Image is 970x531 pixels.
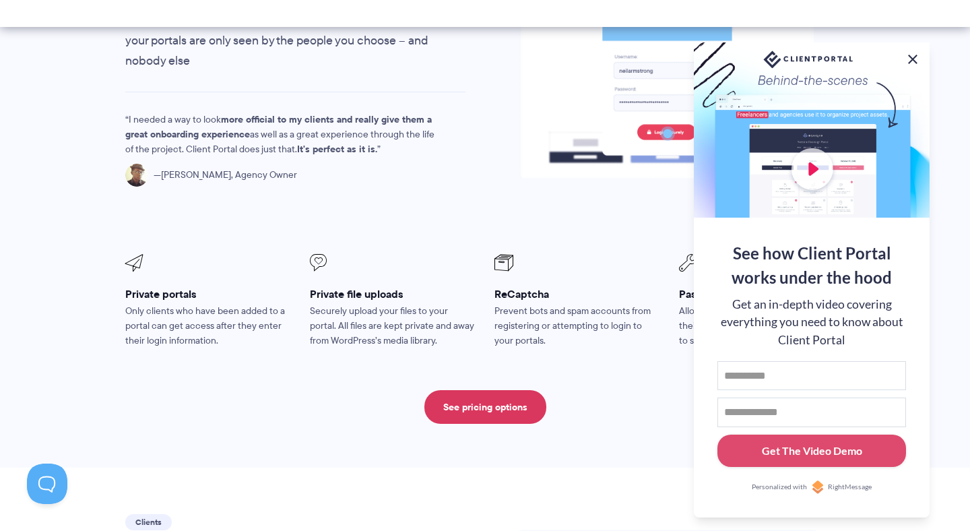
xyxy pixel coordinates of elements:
[125,304,291,348] p: Only clients who have been added to a portal can get access after they enter their login informat...
[125,113,442,157] p: I needed a way to look as well as a great experience through the life of the project. Client Port...
[125,112,432,142] strong: more official to my clients and really give them a great onboarding experience
[679,304,845,348] p: Allow your clients to choose and reset their own passwords anytime. No need to send passwords man...
[717,296,906,349] div: Get an in-depth video covering everything you need to know about Client Portal
[310,304,476,348] p: Securely upload your files to your portal. All files are kept private and away from WordPress’s m...
[752,482,807,493] span: Personalized with
[679,287,845,301] h3: Passwords
[828,482,872,493] span: RightMessage
[297,142,377,156] strong: It's perfect as it is.
[424,390,546,424] a: See pricing options
[125,287,291,301] h3: Private portals
[717,435,906,468] button: Get The Video Demo
[125,514,172,530] span: Clients
[811,480,825,494] img: Personalized with RightMessage
[762,443,862,459] div: Get The Video Demo
[717,480,906,494] a: Personalized withRightMessage
[125,11,465,71] p: We add extra layers of security onto Client Portal to ensure that your portals are only seen by t...
[494,304,660,348] p: Prevent bots and spam accounts from registering or attempting to login to your portals.
[717,241,906,290] div: See how Client Portal works under the hood
[27,464,67,504] iframe: Toggle Customer Support
[310,287,476,301] h3: Private file uploads
[494,287,660,301] h3: ReCaptcha
[154,168,297,183] span: [PERSON_NAME], Agency Owner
